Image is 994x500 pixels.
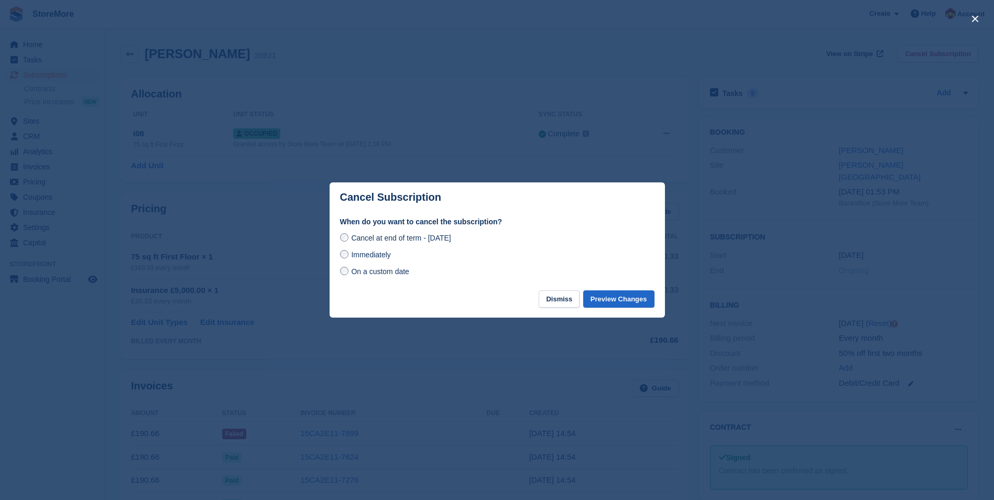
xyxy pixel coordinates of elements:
p: Cancel Subscription [340,191,441,203]
span: On a custom date [351,267,409,276]
label: When do you want to cancel the subscription? [340,216,654,227]
button: close [967,10,984,27]
input: Immediately [340,250,348,258]
button: Dismiss [539,290,580,308]
span: Immediately [351,251,390,259]
span: Cancel at end of term - [DATE] [351,234,451,242]
input: Cancel at end of term - [DATE] [340,233,348,242]
input: On a custom date [340,267,348,275]
button: Preview Changes [583,290,654,308]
